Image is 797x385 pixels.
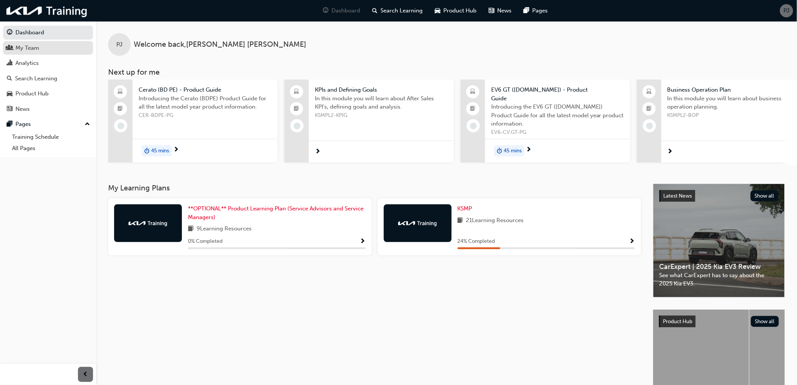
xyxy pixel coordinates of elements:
span: CER-BDPE-PG [139,111,272,120]
button: Show all [751,190,779,201]
span: car-icon [7,90,12,97]
span: EV6 GT ([DOMAIN_NAME]) - Product Guide [491,86,624,103]
span: car-icon [435,6,440,15]
button: Pages [3,117,93,131]
span: 45 mins [151,147,169,155]
a: Product Hub [3,87,93,101]
span: prev-icon [83,370,89,379]
a: pages-iconPages [518,3,554,18]
div: Pages [15,120,31,129]
span: learningRecordVerb_NONE-icon [646,123,653,129]
span: Search Learning [380,6,423,15]
span: booktick-icon [470,104,476,114]
span: News [497,6,511,15]
span: EV6-CV.GT-PG [491,128,624,137]
a: news-iconNews [482,3,518,18]
span: guage-icon [323,6,328,15]
a: All Pages [9,143,93,154]
div: Product Hub [15,89,49,98]
a: Analytics [3,56,93,70]
span: up-icon [85,120,90,129]
span: Introducing the Cerato (BDPE) Product Guide for all the latest model year product information. [139,94,272,111]
span: laptop-icon [118,87,123,97]
span: 45 mins [504,147,522,155]
a: EV6 GT ([DOMAIN_NAME]) - Product GuideIntroducing the EV6 GT ([DOMAIN_NAME]) Product Guide for al... [461,80,630,163]
span: chart-icon [7,60,12,67]
span: KPIs and Defining Goals [315,86,448,94]
button: Show all [751,316,779,327]
span: Introducing the EV6 GT ([DOMAIN_NAME]) Product Guide for all the latest model year product inform... [491,103,624,128]
span: pages-icon [7,121,12,128]
a: News [3,102,93,116]
span: learningRecordVerb_NONE-icon [294,123,301,129]
span: Show Progress [629,238,635,245]
span: Product Hub [663,318,693,325]
img: kia-training [127,219,169,227]
span: search-icon [7,75,12,82]
span: learningRecordVerb_NONE-icon [470,123,477,129]
span: Dashboard [331,6,360,15]
span: news-icon [7,106,12,113]
a: Search Learning [3,72,93,86]
span: See what CarExpert has to say about the 2025 Kia EV3. [660,271,779,288]
span: search-icon [372,6,377,15]
span: guage-icon [7,29,12,36]
span: **OPTIONAL** Product Learning Plan (Service Advisors and Service Managers) [188,205,363,221]
img: kia-training [397,219,438,227]
span: learningRecordVerb_NONE-icon [118,123,124,129]
span: In this module you will learn about After Sales KPI's, defining goals and analysis. [315,94,448,111]
a: Product HubShow all [659,316,779,328]
span: people-icon [7,45,12,52]
img: kia-training [4,3,90,18]
span: news-icon [489,6,494,15]
a: Latest NewsShow allCarExpert | 2025 Kia EV3 ReviewSee what CarExpert has to say about the 2025 Ki... [653,184,785,298]
a: Latest NewsShow all [660,190,779,202]
span: Cerato (BD PE) - Product Guide [139,86,272,94]
h3: My Learning Plans [108,184,641,192]
span: KSMP [458,205,472,212]
a: KPIs and Defining GoalsIn this module you will learn about After Sales KPI's, defining goals and ... [284,80,454,163]
span: pages-icon [524,6,529,15]
a: My Team [3,41,93,55]
a: Dashboard [3,26,93,40]
div: My Team [15,44,39,52]
button: Show Progress [360,237,366,246]
span: Welcome back , [PERSON_NAME] [PERSON_NAME] [134,40,306,49]
h3: Next up for me [96,68,797,77]
span: Product Hub [443,6,476,15]
span: 21 Learning Resources [466,216,524,225]
a: Training Schedule [9,131,93,143]
a: guage-iconDashboard [317,3,366,18]
a: KSMP [458,204,475,213]
span: duration-icon [144,146,150,156]
span: PJ [116,40,122,49]
div: Search Learning [15,74,57,83]
span: 24 % Completed [458,237,495,246]
span: next-icon [667,149,673,155]
div: News [15,105,30,114]
span: book-icon [458,216,463,225]
span: laptop-icon [470,87,476,97]
a: Cerato (BD PE) - Product GuideIntroducing the Cerato (BDPE) Product Guide for all the latest mode... [108,80,278,163]
span: book-icon [188,224,194,234]
span: CarExpert | 2025 Kia EV3 Review [660,262,779,271]
span: booktick-icon [118,104,123,114]
span: duration-icon [497,146,502,156]
span: booktick-icon [647,104,652,114]
span: next-icon [526,147,531,153]
a: car-iconProduct Hub [429,3,482,18]
span: KSMPL2-KPIG [315,111,448,120]
span: Pages [532,6,548,15]
span: booktick-icon [294,104,299,114]
span: 9 Learning Resources [197,224,252,234]
button: Show Progress [629,237,635,246]
span: Show Progress [360,238,366,245]
button: PJ [780,4,793,17]
span: PJ [784,6,790,15]
button: DashboardMy TeamAnalyticsSearch LearningProduct HubNews [3,24,93,117]
span: next-icon [173,147,179,153]
a: **OPTIONAL** Product Learning Plan (Service Advisors and Service Managers) [188,204,366,221]
a: search-iconSearch Learning [366,3,429,18]
span: next-icon [315,149,321,155]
